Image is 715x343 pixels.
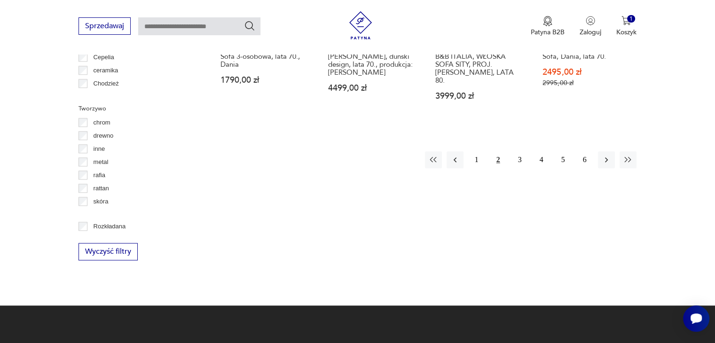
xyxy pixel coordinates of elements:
p: 2495,00 zł [542,68,632,76]
img: Patyna - sklep z meblami i dekoracjami vintage [346,11,375,39]
button: 6 [576,151,593,168]
button: 2 [490,151,507,168]
button: 1 [468,151,485,168]
p: ceramika [94,65,118,76]
p: inne [94,144,105,154]
img: Ikonka użytkownika [586,16,595,25]
p: rafia [94,170,105,180]
img: Ikona koszyka [621,16,631,25]
button: Wyczyść filtry [79,243,138,260]
button: 1Koszyk [616,16,636,37]
p: tkanina [94,210,113,220]
p: Rozkładana [94,221,126,232]
button: Zaloguj [580,16,601,37]
p: Chodzież [94,78,119,89]
p: rattan [94,183,109,194]
button: Sprzedawaj [79,17,131,35]
button: 3 [511,151,528,168]
p: chrom [94,117,110,128]
p: Zaloguj [580,28,601,37]
a: Sprzedawaj [79,23,131,30]
p: drewno [94,131,114,141]
p: Patyna B2B [531,28,565,37]
button: 4 [533,151,550,168]
h3: Sofa 3-osobowa, lata 70., Dania [220,53,310,69]
p: Tworzywo [79,103,194,114]
p: 2995,00 zł [542,79,632,87]
div: 1 [627,15,635,23]
button: 5 [555,151,572,168]
button: Patyna B2B [531,16,565,37]
p: Ćmielów [94,92,117,102]
a: Ikona medaluPatyna B2B [531,16,565,37]
p: 1790,00 zł [220,76,310,84]
p: 4499,00 zł [328,84,417,92]
p: Koszyk [616,28,636,37]
h3: Sofa, Dania, lata 70. [542,53,632,61]
h3: [PERSON_NAME], duński design, lata 70., produkcja: [PERSON_NAME] [328,53,417,77]
img: Ikona medalu [543,16,552,26]
h3: B&B ITALIA, WŁOSKA SOFA SITY, PROJ. [PERSON_NAME], LATA 80. [435,53,525,85]
button: Szukaj [244,20,255,31]
p: skóra [94,196,109,207]
iframe: Smartsupp widget button [683,305,709,332]
p: metal [94,157,109,167]
p: 3999,00 zł [435,92,525,100]
p: Cepelia [94,52,114,62]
